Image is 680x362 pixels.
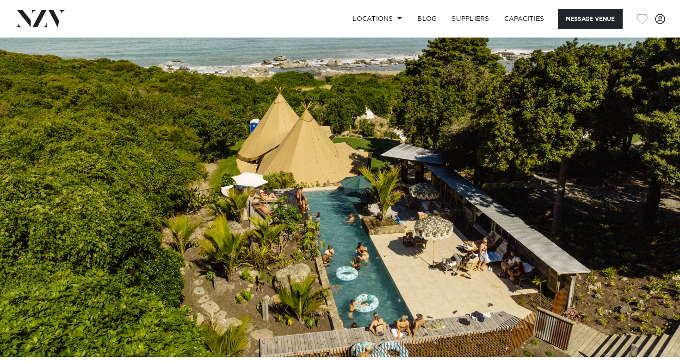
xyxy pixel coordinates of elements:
[497,9,552,29] a: Capacities
[345,9,410,29] a: Locations
[15,10,65,27] img: nzv-logo.png
[558,9,623,29] button: Message Venue
[444,9,496,29] a: SUPPLIERS
[410,9,444,29] a: BLOG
